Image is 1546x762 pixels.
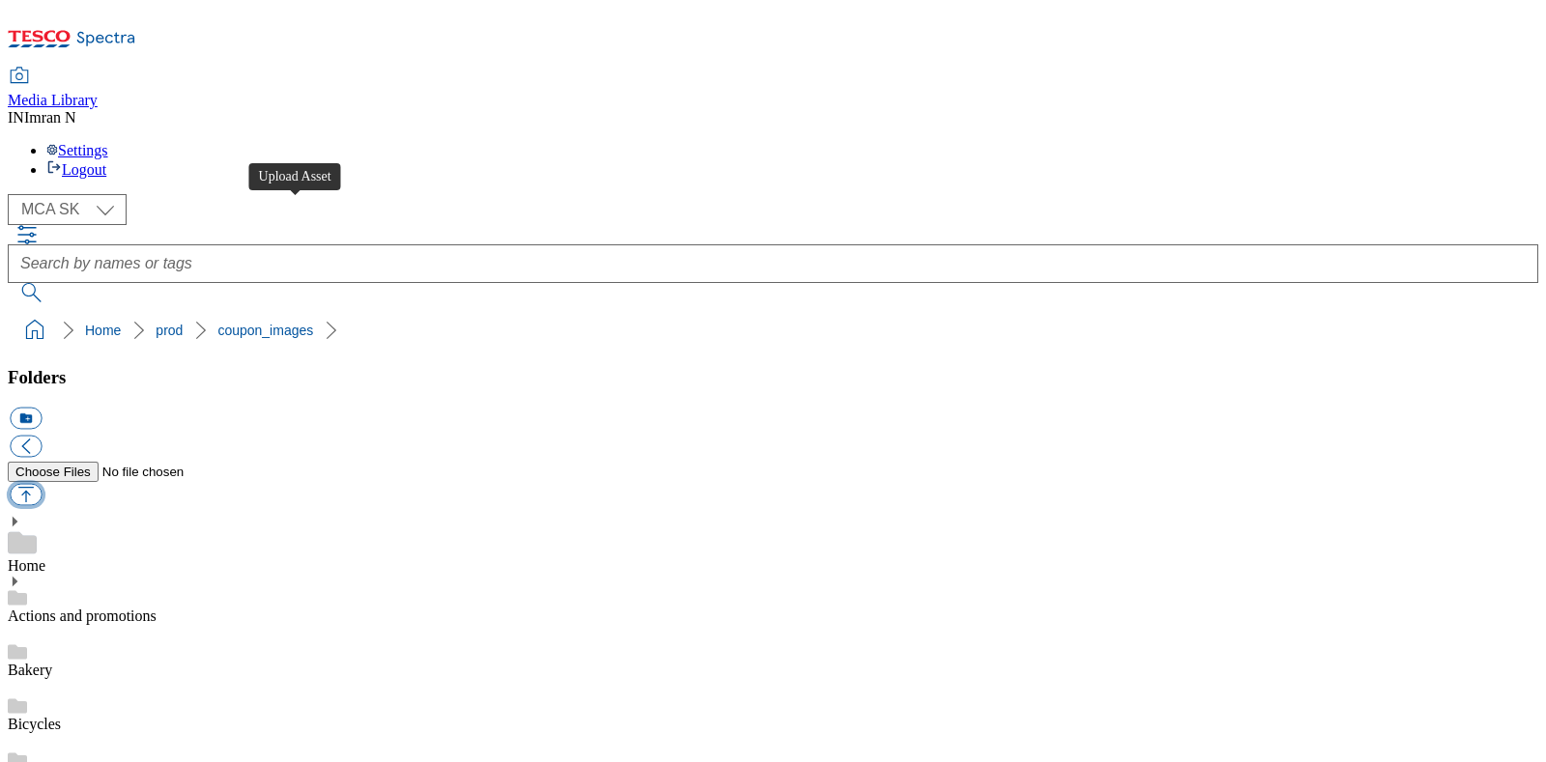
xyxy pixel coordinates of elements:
a: home [19,315,50,346]
a: Home [8,557,45,574]
a: Actions and promotions [8,607,157,624]
a: Bakery [8,662,52,678]
span: Media Library [8,92,98,108]
a: Home [85,323,121,338]
h3: Folders [8,367,1538,388]
a: Media Library [8,69,98,109]
span: IN [8,109,24,126]
a: coupon_images [217,323,313,338]
nav: breadcrumb [8,312,1538,349]
a: Logout [46,161,106,178]
a: Settings [46,142,108,158]
a: Bicycles [8,716,61,732]
input: Search by names or tags [8,244,1538,283]
span: Imran N [24,109,76,126]
a: prod [156,323,183,338]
